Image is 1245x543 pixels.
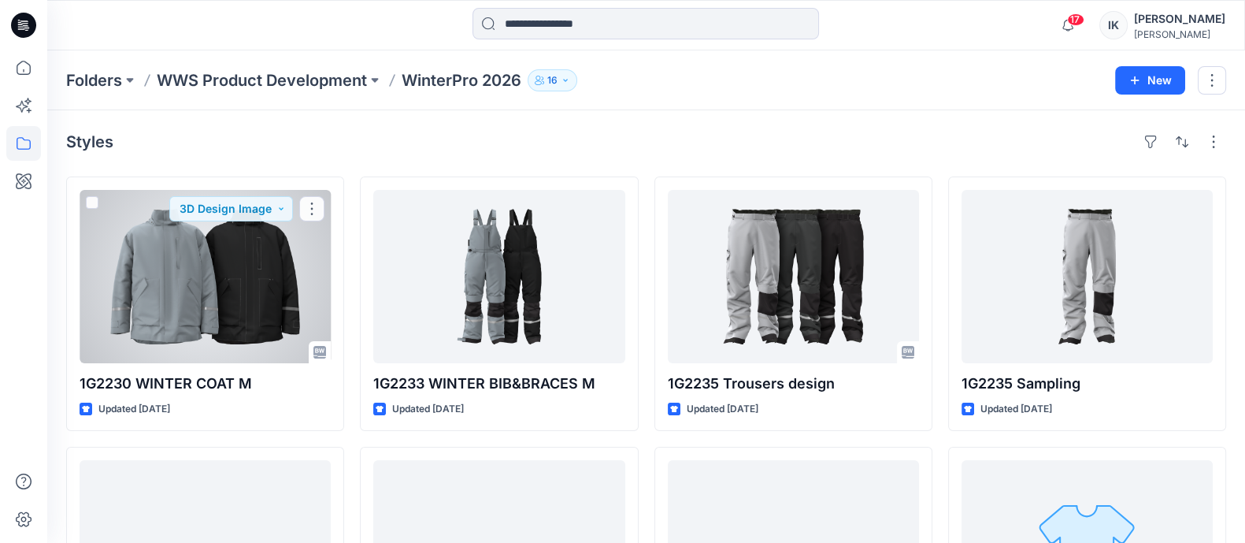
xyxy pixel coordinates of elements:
[1115,66,1185,95] button: New
[980,401,1052,418] p: Updated [DATE]
[373,373,624,395] p: 1G2233 WINTER BIB&BRACES M
[157,69,367,91] a: WWS Product Development
[80,190,331,363] a: 1G2230 WINTER COAT M
[528,69,577,91] button: 16
[687,401,758,418] p: Updated [DATE]
[962,373,1213,395] p: 1G2235 Sampling
[668,373,919,395] p: 1G2235 Trousers design
[66,69,122,91] a: Folders
[392,401,464,418] p: Updated [DATE]
[668,190,919,363] a: 1G2235 Trousers design
[547,72,558,89] p: 16
[98,401,170,418] p: Updated [DATE]
[962,190,1213,363] a: 1G2235 Sampling
[373,190,624,363] a: 1G2233 WINTER BIB&BRACES M
[1099,11,1128,39] div: IK
[1067,13,1084,26] span: 17
[80,373,331,395] p: 1G2230 WINTER COAT M
[1134,28,1225,40] div: [PERSON_NAME]
[66,132,113,151] h4: Styles
[1134,9,1225,28] div: [PERSON_NAME]
[402,69,521,91] p: WinterPro 2026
